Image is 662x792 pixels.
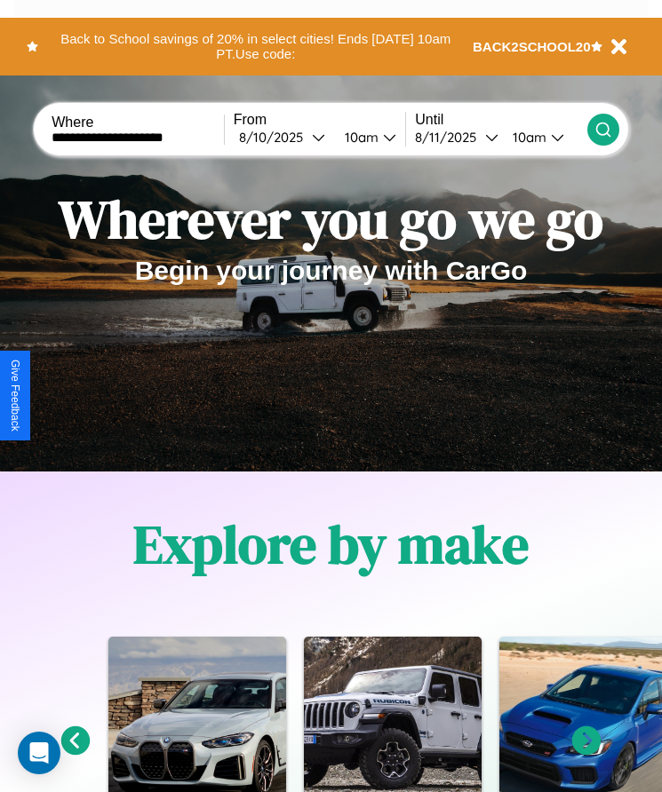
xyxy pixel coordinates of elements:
[234,112,406,128] label: From
[52,115,224,131] label: Where
[473,39,591,54] b: BACK2SCHOOL20
[9,360,21,432] div: Give Feedback
[331,128,406,147] button: 10am
[498,128,587,147] button: 10am
[504,129,551,146] div: 10am
[415,112,587,128] label: Until
[38,27,473,67] button: Back to School savings of 20% in select cities! Ends [DATE] 10am PT.Use code:
[336,129,383,146] div: 10am
[415,129,485,146] div: 8 / 11 / 2025
[133,508,529,581] h1: Explore by make
[239,129,312,146] div: 8 / 10 / 2025
[18,732,60,774] div: Open Intercom Messenger
[234,128,331,147] button: 8/10/2025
